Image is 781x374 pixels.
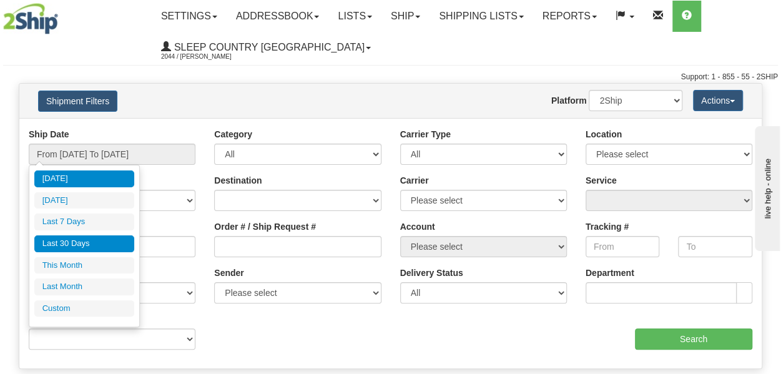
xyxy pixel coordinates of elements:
a: Shipping lists [430,1,533,32]
label: Carrier [400,174,429,187]
label: Category [214,128,252,140]
label: Ship Date [29,128,69,140]
img: logo2044.jpg [3,3,58,34]
div: Support: 1 - 855 - 55 - 2SHIP [3,72,778,82]
label: Sender [214,267,243,279]
label: Order # / Ship Request # [214,220,316,233]
a: Sleep Country [GEOGRAPHIC_DATA] 2044 / [PERSON_NAME] [152,32,380,63]
label: Service [586,174,617,187]
input: From [586,236,660,257]
div: live help - online [9,11,115,20]
button: Actions [693,90,743,111]
label: Carrier Type [400,128,451,140]
input: To [678,236,752,257]
li: Last Month [34,278,134,295]
label: Department [586,267,634,279]
span: Sleep Country [GEOGRAPHIC_DATA] [171,42,365,52]
label: Delivery Status [400,267,463,279]
iframe: chat widget [752,123,780,250]
label: Destination [214,174,262,187]
li: Last 7 Days [34,214,134,230]
a: Settings [152,1,227,32]
li: This Month [34,257,134,274]
li: [DATE] [34,192,134,209]
li: Last 30 Days [34,235,134,252]
li: [DATE] [34,170,134,187]
input: Search [635,328,752,350]
a: Reports [533,1,606,32]
label: Location [586,128,622,140]
a: Ship [381,1,430,32]
a: Lists [328,1,381,32]
label: Tracking # [586,220,629,233]
li: Custom [34,300,134,317]
label: Account [400,220,435,233]
label: Platform [551,94,587,107]
a: Addressbook [227,1,329,32]
span: 2044 / [PERSON_NAME] [161,51,255,63]
button: Shipment Filters [38,91,117,112]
